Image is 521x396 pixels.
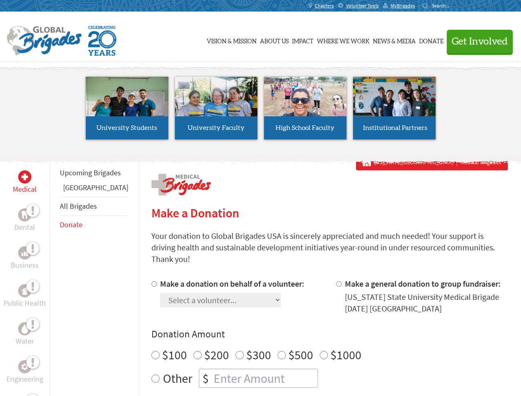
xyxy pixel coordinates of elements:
[18,284,31,297] div: Public Health
[14,222,35,233] p: Dental
[288,347,313,363] label: $500
[21,324,28,333] img: Water
[86,77,168,139] a: University Students
[7,373,43,385] p: Engineering
[16,335,34,347] p: Water
[151,230,508,265] p: Your donation to Global Brigades USA is sincerely appreciated and much needed! Your support is dr...
[432,2,455,9] input: Search...
[18,322,31,335] div: Water
[345,291,508,314] div: [US_STATE] State University Medical Brigade [DATE] [GEOGRAPHIC_DATA]
[63,183,128,192] a: [GEOGRAPHIC_DATA]
[353,77,436,139] a: Institutional Partners
[4,284,46,309] a: Public HealthPublic Health
[16,322,34,347] a: WaterWater
[260,19,289,61] a: About Us
[151,328,508,341] h4: Donation Amount
[60,220,83,229] a: Donate
[60,197,128,216] li: All Brigades
[212,369,318,387] input: Enter Amount
[345,278,501,289] label: Make a general donation to group fundraiser:
[11,246,39,271] a: BusinessBusiness
[21,287,28,295] img: Public Health
[60,201,97,211] a: All Brigades
[207,19,257,61] a: Vision & Mission
[18,208,31,222] div: Dental
[188,125,245,131] span: University Faculty
[14,208,35,233] a: DentalDental
[276,125,335,131] span: High School Faculty
[21,250,28,256] img: Business
[447,30,513,53] button: Get Involved
[11,259,39,271] p: Business
[160,278,304,289] label: Make a donation on behalf of a volunteer:
[373,19,416,61] a: News & Media
[363,125,427,131] span: Institutional Partners
[13,184,37,195] p: Medical
[60,168,121,177] a: Upcoming Brigades
[330,347,361,363] label: $1000
[88,26,116,56] img: Global Brigades Celebrating 20 Years
[346,2,379,9] span: Volunteer Tools
[317,19,370,61] a: Where We Work
[151,205,508,220] h2: Make a Donation
[4,297,46,309] p: Public Health
[264,77,347,139] a: High School Faculty
[86,77,168,132] img: menu_brigades_submenu_1.jpg
[21,211,28,219] img: Dental
[60,164,128,182] li: Upcoming Brigades
[21,174,28,180] img: Medical
[162,347,187,363] label: $100
[7,26,82,56] img: Global Brigades Logo
[151,174,211,196] img: logo-medical.png
[391,2,415,9] span: MyBrigades
[18,246,31,259] div: Business
[60,216,128,234] li: Donate
[353,77,436,132] img: menu_brigades_submenu_4.jpg
[7,360,43,385] a: EngineeringEngineering
[163,369,192,388] label: Other
[204,347,229,363] label: $200
[452,37,508,47] span: Get Involved
[246,347,271,363] label: $300
[419,19,443,61] a: Donate
[21,363,28,370] img: Engineering
[13,170,37,195] a: MedicalMedical
[175,77,257,139] a: University Faculty
[292,19,314,61] a: Impact
[175,77,257,132] img: menu_brigades_submenu_2.jpg
[60,182,128,197] li: Guatemala
[264,77,347,117] img: menu_brigades_submenu_3.jpg
[18,170,31,184] div: Medical
[199,369,212,387] div: $
[315,2,334,9] span: Chapters
[18,360,31,373] div: Engineering
[97,125,157,131] span: University Students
